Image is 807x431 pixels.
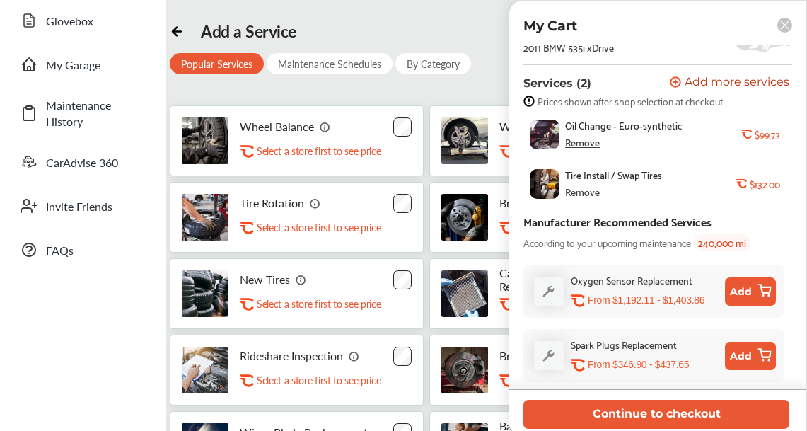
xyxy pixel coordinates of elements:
[13,90,152,137] a: Maintenance History
[499,196,621,209] p: Brake Pads Replacement
[523,76,591,90] p: Services (2)
[523,400,789,429] button: Continue to checkout
[46,57,145,73] span: My Garage
[565,120,683,131] span: Oil Change - Euro-synthetic
[499,349,582,362] p: Brake Inspection
[13,231,152,268] a: FAQs
[565,137,600,148] div: Remove
[530,120,559,149] img: oil-change-thumb.jpg
[755,129,779,140] b: $99.73
[670,76,792,90] a: Add more services
[257,221,381,234] p: Select a store first to see price
[499,266,628,293] p: Cabin Air Filter Replacement
[565,186,600,197] div: Remove
[571,336,677,352] div: Spark Plugs Replacement
[296,274,307,285] img: info_icon_vector.svg
[13,188,152,224] a: Invite Friends
[257,374,381,387] p: Select a store first to see price
[182,347,228,393] img: rideshare-visual-inspection-thumb.jpg
[441,117,488,164] img: wheel-alignment-thumb.jpg
[240,272,290,286] p: New Tires
[670,76,789,90] button: Add more services
[750,178,780,190] b: $132.00
[523,234,691,251] span: According to your upcoming maintenance
[320,121,331,132] img: info_icon_vector.svg
[523,42,614,53] div: 2011 BMW 535i xDrive
[571,272,692,288] div: Oxygen Sensor Replacement
[523,212,712,231] div: Manufacturer Recommended Services
[13,2,152,39] a: Glovebox
[182,194,228,241] img: tire-rotation-thumb.jpg
[257,297,381,311] p: Select a store first to see price
[46,242,145,258] span: FAQs
[565,169,662,180] span: Tire Install / Swap Tires
[395,53,471,74] div: By Category
[170,53,264,74] div: Popular Services
[46,13,145,29] span: Glovebox
[685,76,789,90] span: Add more services
[182,270,228,317] img: new-tires-thumb.jpg
[240,349,343,362] p: Rideshare Inspection
[201,21,296,41] div: Add a Service
[310,197,321,209] img: info_icon_vector.svg
[499,120,585,133] p: Wheel Alignment
[13,144,152,180] a: CarAdvise 360
[534,341,564,370] img: default_wrench_icon.d1a43860.svg
[46,97,145,130] span: Maintenance History
[349,350,360,362] img: info_icon_vector.svg
[725,277,776,306] button: Add
[523,18,577,34] p: My Cart
[46,154,145,171] span: CarAdvise 360
[588,294,704,307] p: From $1,192.11 - $1,403.86
[523,96,535,107] img: info-strock.ef5ea3fe.svg
[441,270,488,317] img: cabin-air-filter-replacement-thumb.jpg
[46,198,145,214] span: Invite Friends
[441,347,488,393] img: brake-inspection-thumb.jpg
[267,53,393,74] div: Maintenance Schedules
[534,277,564,306] img: default_wrench_icon.d1a43860.svg
[182,117,228,164] img: tire-wheel-balance-thumb.jpg
[725,342,776,370] button: Add
[538,96,723,107] span: Prices shown after shop selection at checkout
[441,194,488,241] img: brake-pads-replacement-thumb.jpg
[530,169,559,199] img: tire-install-swap-tires-thumb.jpg
[13,46,152,83] a: My Garage
[257,144,381,158] p: Select a store first to see price
[240,196,304,209] p: Tire Rotation
[694,234,750,251] span: 240,000 mi
[240,120,314,133] p: Wheel Balance
[588,358,689,372] p: From $346.90 - $437.65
